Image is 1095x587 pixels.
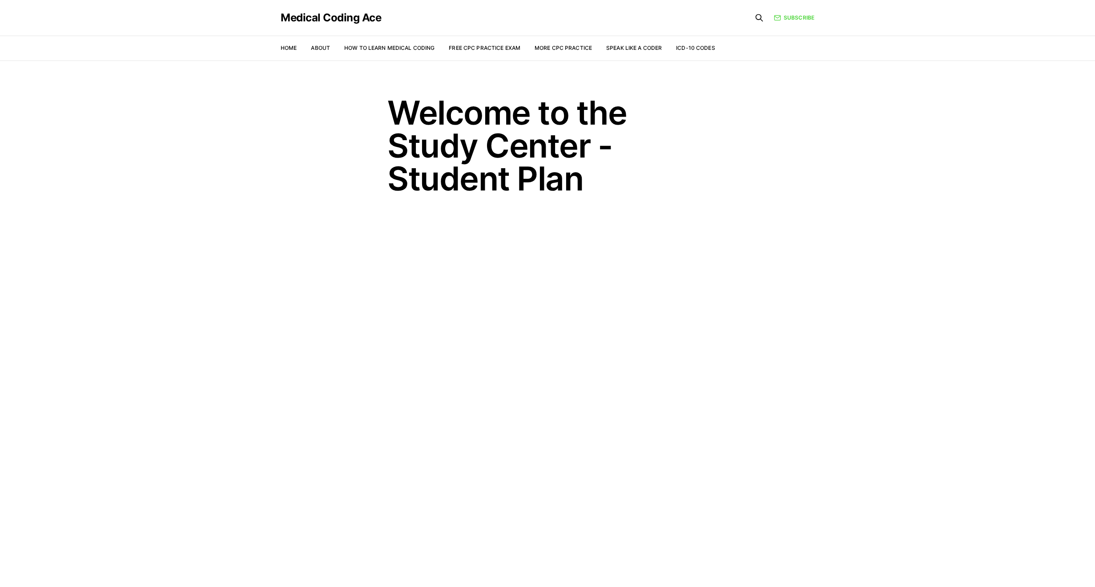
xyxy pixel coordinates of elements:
[606,45,662,51] a: Speak Like a Coder
[281,12,381,23] a: Medical Coding Ace
[774,14,814,22] a: Subscribe
[535,45,592,51] a: More CPC Practice
[387,96,708,195] h1: Welcome to the Study Center - Student Plan
[281,45,297,51] a: Home
[676,45,715,51] a: ICD-10 Codes
[311,45,330,51] a: About
[344,45,435,51] a: How to Learn Medical Coding
[449,45,520,51] a: Free CPC Practice Exam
